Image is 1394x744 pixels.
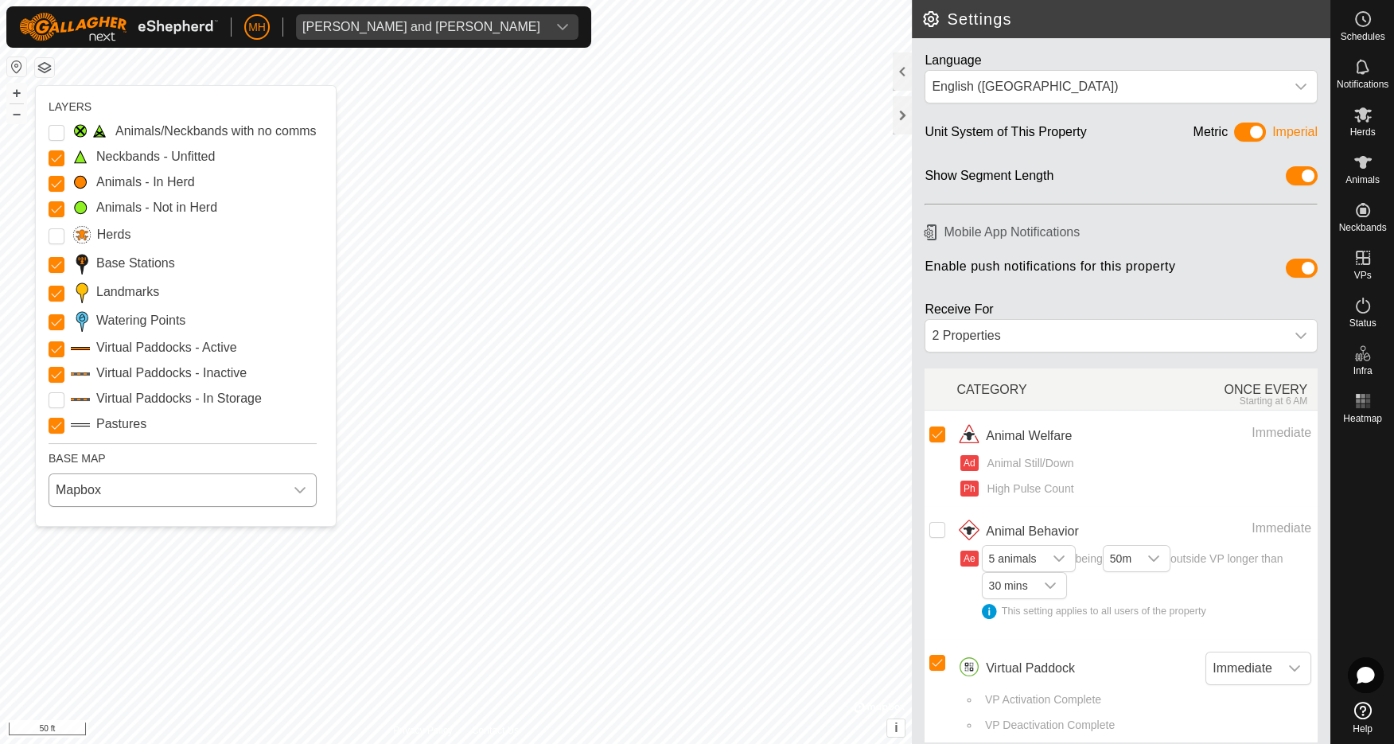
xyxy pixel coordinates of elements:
[96,198,217,217] label: Animals - Not in Herd
[986,659,1075,678] span: Virtual Paddock
[393,723,453,738] a: Privacy Policy
[956,372,1137,407] div: CATEGORY
[96,254,175,273] label: Base Stations
[96,282,159,302] label: Landmarks
[956,656,982,681] img: virtual paddocks icon
[1137,395,1307,407] div: Starting at 6 AM
[115,122,317,141] label: Animals/Neckbands with no comms
[979,691,1101,708] span: VP Activation Complete
[96,415,146,434] label: Pastures
[1353,724,1373,734] span: Help
[96,173,195,192] label: Animals - In Herd
[1163,423,1311,442] div: Immediate
[1343,414,1382,423] span: Heatmap
[1353,366,1372,376] span: Infra
[921,10,1330,29] h2: Settings
[7,104,26,123] button: –
[472,723,519,738] a: Contact Us
[96,364,247,383] label: Virtual Paddocks - Inactive
[979,717,1115,734] span: VP Deactivation Complete
[1138,546,1170,571] div: dropdown trigger
[284,474,316,506] div: dropdown trigger
[894,721,898,734] span: i
[925,166,1053,191] div: Show Segment Length
[1193,123,1229,147] div: Metric
[1206,652,1279,684] span: Immediate
[1338,223,1386,232] span: Neckbands
[1353,271,1371,280] span: VPs
[925,302,993,316] label: Receive For
[49,99,317,115] div: LAYERS
[925,51,1318,70] div: Language
[49,474,284,506] span: Mapbox
[302,21,540,33] div: [PERSON_NAME] and [PERSON_NAME]
[986,522,1079,541] span: Animal Behavior
[1137,372,1318,407] div: ONCE EVERY
[96,338,237,357] label: Virtual Paddocks - Active
[1349,127,1375,137] span: Herds
[1272,123,1318,147] div: Imperial
[7,57,26,76] button: Reset Map
[49,443,317,467] div: BASE MAP
[982,552,1311,619] span: being outside VP longer than
[983,573,1034,598] span: 30 mins
[1331,695,1394,740] a: Help
[296,14,547,40] span: Rick and Mary Hebbard
[1034,573,1066,598] div: dropdown trigger
[982,455,1074,472] span: Animal Still/Down
[932,77,1279,96] div: English ([GEOGRAPHIC_DATA])
[1285,71,1317,103] div: dropdown trigger
[956,423,982,449] img: animal welfare icon
[1279,652,1310,684] div: dropdown trigger
[960,455,978,471] button: Ad
[983,546,1043,571] span: 5 animals
[956,519,982,544] img: animal behavior icon
[96,389,262,408] label: Virtual Paddocks - In Storage
[1349,318,1376,328] span: Status
[248,19,266,36] span: MH
[97,225,131,244] label: Herds
[918,218,1324,246] h6: Mobile App Notifications
[7,84,26,103] button: +
[35,58,54,77] button: Map Layers
[960,481,978,497] button: Ph
[925,123,1086,147] div: Unit System of This Property
[925,259,1175,283] span: Enable push notifications for this property
[925,320,1285,352] div: 2 Properties
[925,71,1285,103] span: English (US)
[1163,519,1311,538] div: Immediate
[547,14,578,40] div: dropdown trigger
[96,147,215,166] label: Neckbands - Unfitted
[986,427,1072,446] span: Animal Welfare
[1043,546,1075,571] div: dropdown trigger
[1345,175,1380,185] span: Animals
[887,719,905,737] button: i
[96,311,185,330] label: Watering Points
[982,604,1311,619] div: This setting applies to all users of the property
[960,551,978,567] button: Ae
[1337,80,1388,89] span: Notifications
[982,481,1074,497] span: High Pulse Count
[1340,32,1384,41] span: Schedules
[19,13,218,41] img: Gallagher Logo
[1104,546,1138,571] span: 50m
